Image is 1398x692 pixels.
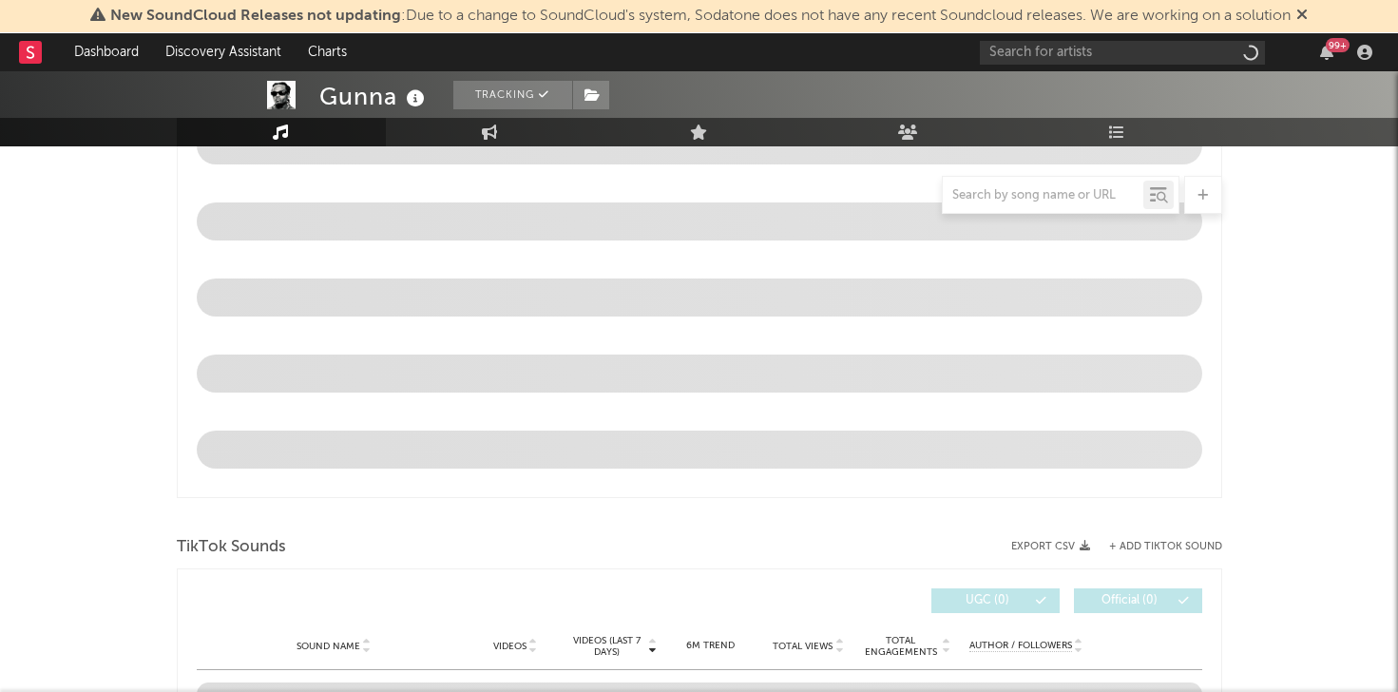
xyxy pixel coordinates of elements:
[453,81,572,109] button: Tracking
[61,33,152,71] a: Dashboard
[295,33,360,71] a: Charts
[1011,541,1090,552] button: Export CSV
[568,635,645,658] span: Videos (last 7 days)
[110,9,1291,24] span: : Due to a change to SoundCloud's system, Sodatone does not have any recent Soundcloud releases. ...
[110,9,401,24] span: New SoundCloud Releases not updating
[666,639,755,653] div: 6M Trend
[1109,542,1222,552] button: + Add TikTok Sound
[493,641,527,652] span: Videos
[1090,542,1222,552] button: + Add TikTok Sound
[862,635,939,658] span: Total Engagements
[1074,588,1202,613] button: Official(0)
[1320,45,1333,60] button: 99+
[319,81,430,112] div: Gunna
[1326,38,1350,52] div: 99 +
[297,641,360,652] span: Sound Name
[943,188,1143,203] input: Search by song name or URL
[152,33,295,71] a: Discovery Assistant
[944,595,1031,606] span: UGC ( 0 )
[1086,595,1174,606] span: Official ( 0 )
[1296,9,1308,24] span: Dismiss
[177,536,286,559] span: TikTok Sounds
[969,640,1072,652] span: Author / Followers
[931,588,1060,613] button: UGC(0)
[773,641,833,652] span: Total Views
[980,41,1265,65] input: Search for artists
